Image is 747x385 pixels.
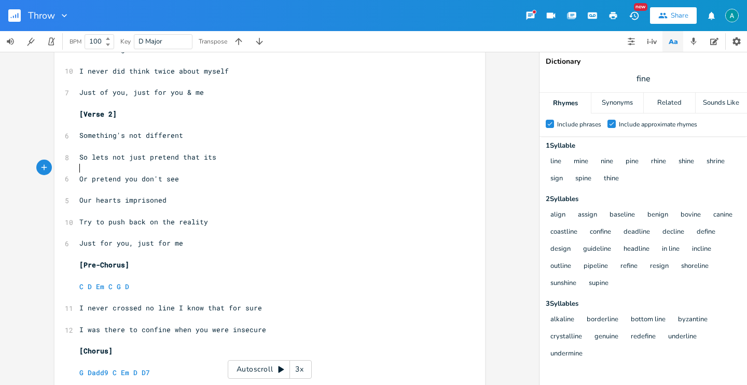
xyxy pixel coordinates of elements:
[79,152,216,162] span: So lets not just pretend that its
[79,368,84,377] span: G
[631,333,656,341] button: redefine
[79,325,266,334] span: I was there to confine when you were insecure
[228,360,312,379] div: Autoscroll
[696,93,747,113] div: Sounds Like
[647,211,668,220] button: benign
[120,38,131,45] div: Key
[634,3,647,11] div: New
[28,11,55,20] span: Throw
[610,211,635,220] button: baseline
[139,37,162,46] span: D Major
[550,175,563,183] button: sign
[587,316,618,324] button: borderline
[679,158,694,166] button: shine
[601,158,613,166] button: nine
[644,93,695,113] div: Related
[650,262,669,271] button: resign
[637,73,651,85] span: fine
[133,368,137,377] span: D
[546,301,741,307] div: 3 Syllable s
[575,175,591,183] button: spine
[70,39,81,45] div: BPM
[557,121,601,127] div: Include phrases
[624,228,650,237] button: deadline
[578,211,597,220] button: assign
[79,88,204,97] span: Just of you, just for you & me
[713,211,732,220] button: canine
[681,262,709,271] button: shoreline
[121,368,129,377] span: Em
[594,333,618,341] button: genuine
[626,158,639,166] button: pine
[550,316,574,324] button: alkaline
[692,245,711,254] button: incline
[108,282,113,291] span: C
[79,217,208,226] span: Try to push back on the reality
[624,245,649,254] button: headline
[697,228,715,237] button: define
[604,175,619,183] button: thine
[79,195,167,205] span: Our hearts imprisoned
[546,142,741,149] div: 1 Syllable
[589,279,608,288] button: supine
[79,109,117,119] span: [Verse 2]
[117,282,121,291] span: G
[79,346,113,355] span: [Chorus]
[79,66,229,76] span: I never did think twice about myself
[619,121,697,127] div: Include approximate rhymes
[681,211,701,220] button: bovine
[574,158,588,166] button: mine
[88,282,92,291] span: D
[113,368,117,377] span: C
[583,245,611,254] button: guideline
[79,303,262,312] span: I never crossed no line I know that for sure
[199,38,227,45] div: Transpose
[88,368,108,377] span: Dadd9
[539,93,591,113] div: Rhymes
[668,333,697,341] button: underline
[125,282,129,291] span: D
[590,228,611,237] button: confine
[79,282,84,291] span: C
[550,211,565,220] button: align
[550,350,583,359] button: undermine
[550,228,577,237] button: coastline
[546,196,741,203] div: 2 Syllable s
[631,316,666,324] button: bottom line
[651,158,666,166] button: rhine
[584,262,608,271] button: pipeline
[142,368,150,377] span: D7
[79,238,183,248] span: Just for you, just for me
[662,245,680,254] button: in line
[546,58,741,65] div: Dictionary
[725,9,739,22] img: Alex
[290,360,309,379] div: 3x
[662,228,684,237] button: decline
[550,262,571,271] button: outline
[550,333,582,341] button: crystalline
[678,316,708,324] button: byzantine
[620,262,638,271] button: refine
[79,260,129,269] span: [Pre-Chorus]
[624,6,644,25] button: New
[550,245,571,254] button: design
[96,282,104,291] span: Em
[550,158,561,166] button: line
[591,93,643,113] div: Synonyms
[671,11,688,20] div: Share
[79,174,179,183] span: Or pretend you don't see
[79,131,183,140] span: Something's not different
[550,279,576,288] button: sunshine
[650,7,697,24] button: Share
[707,158,725,166] button: shrine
